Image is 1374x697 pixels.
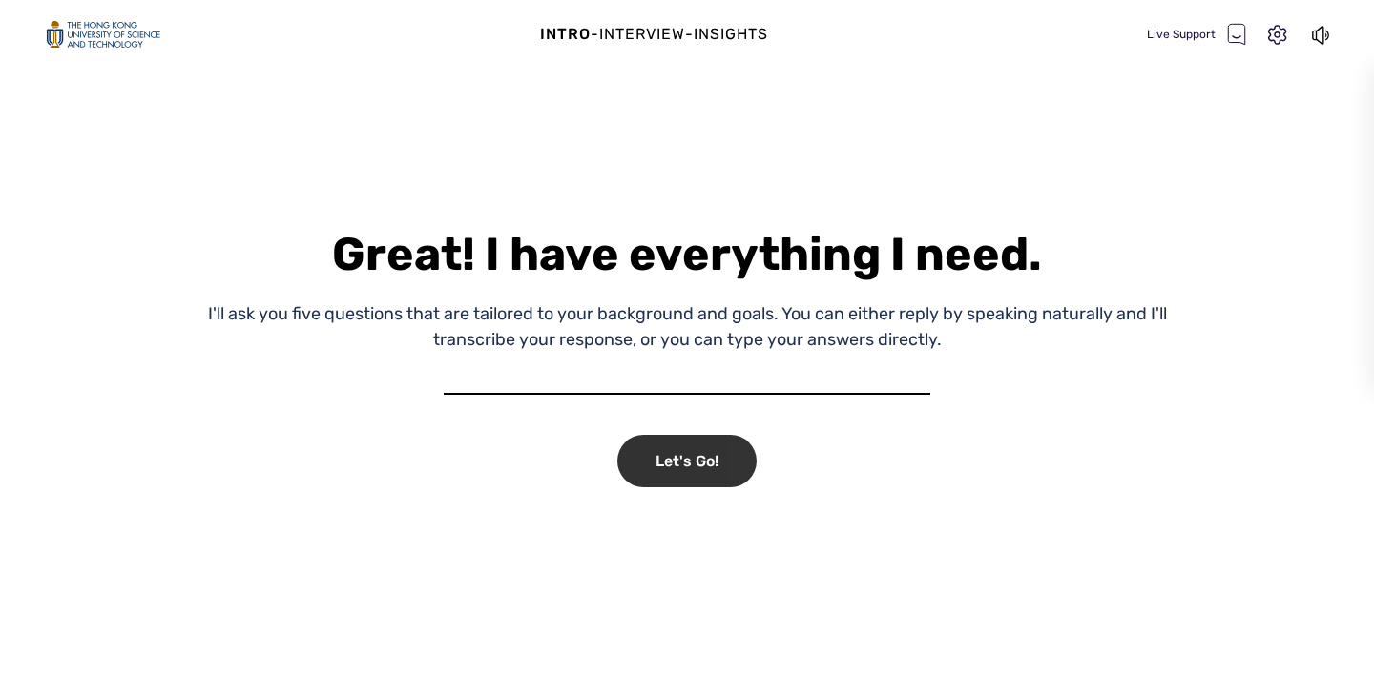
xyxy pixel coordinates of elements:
[599,23,685,46] div: Interview
[591,23,599,46] div: -
[1147,23,1246,46] div: Live Support
[191,301,1183,353] div: I'll ask you five questions that are tailored to your background and goals. You can either reply ...
[617,435,757,487] div: Let's Go!
[46,21,160,49] img: logo
[685,23,694,46] div: -
[694,23,768,46] div: Insights
[540,23,591,46] div: Intro
[191,227,1183,281] div: Great! I have everything I need.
